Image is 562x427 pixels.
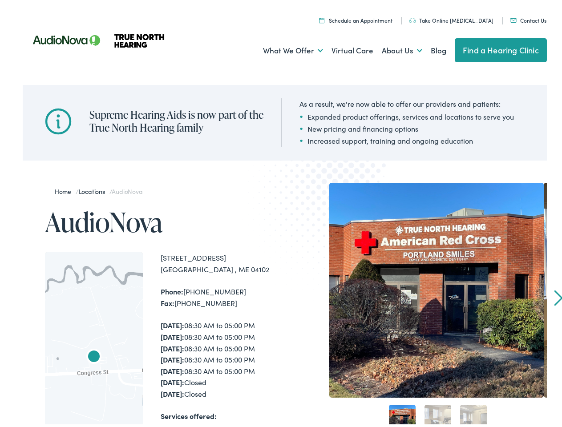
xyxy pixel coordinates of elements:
strong: [DATE]: [161,363,184,373]
strong: Fax: [161,295,174,305]
strong: [DATE]: [161,375,184,384]
h2: Supreme Hearing Aids is now part of the True North Hearing family [89,106,263,132]
a: What We Offer [263,32,323,64]
strong: [DATE]: [161,352,184,362]
div: As a result, we're now able to offer our providers and patients: [299,96,514,106]
span: AudioNova [112,184,142,193]
a: Blog [431,32,446,64]
a: Find a Hearing Clinic [455,36,547,60]
div: AudioNova [83,344,105,366]
strong: Services offered: [161,408,217,418]
img: Mail icon in color code ffb348, used for communication purposes [510,16,517,20]
li: Increased support, training and ongoing education [299,133,514,143]
strong: Phone: [161,284,183,294]
a: Home [55,184,76,193]
div: 08:30 AM to 05:00 PM 08:30 AM to 05:00 PM 08:30 AM to 05:00 PM 08:30 AM to 05:00 PM 08:30 AM to 0... [161,317,285,397]
h1: AudioNova [45,205,285,234]
a: Take Online [MEDICAL_DATA] [409,14,493,21]
a: About Us [382,32,422,64]
a: Schedule an Appointment [319,14,392,21]
strong: [DATE]: [161,341,184,350]
a: Locations [79,184,109,193]
div: [PHONE_NUMBER] [PHONE_NUMBER] [161,283,285,306]
a: Contact Us [510,14,546,21]
strong: [DATE]: [161,329,184,339]
li: Expanded product offerings, services and locations to serve you [299,109,514,119]
img: Headphones icon in color code ffb348 [409,15,416,20]
span: / / [55,184,142,193]
li: New pricing and financing options [299,121,514,131]
a: Virtual Care [332,32,373,64]
strong: [DATE]: [161,386,184,396]
img: Icon symbolizing a calendar in color code ffb348 [319,15,324,20]
strong: [DATE]: [161,318,184,327]
div: [STREET_ADDRESS] [GEOGRAPHIC_DATA] , ME 04102 [161,250,285,272]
